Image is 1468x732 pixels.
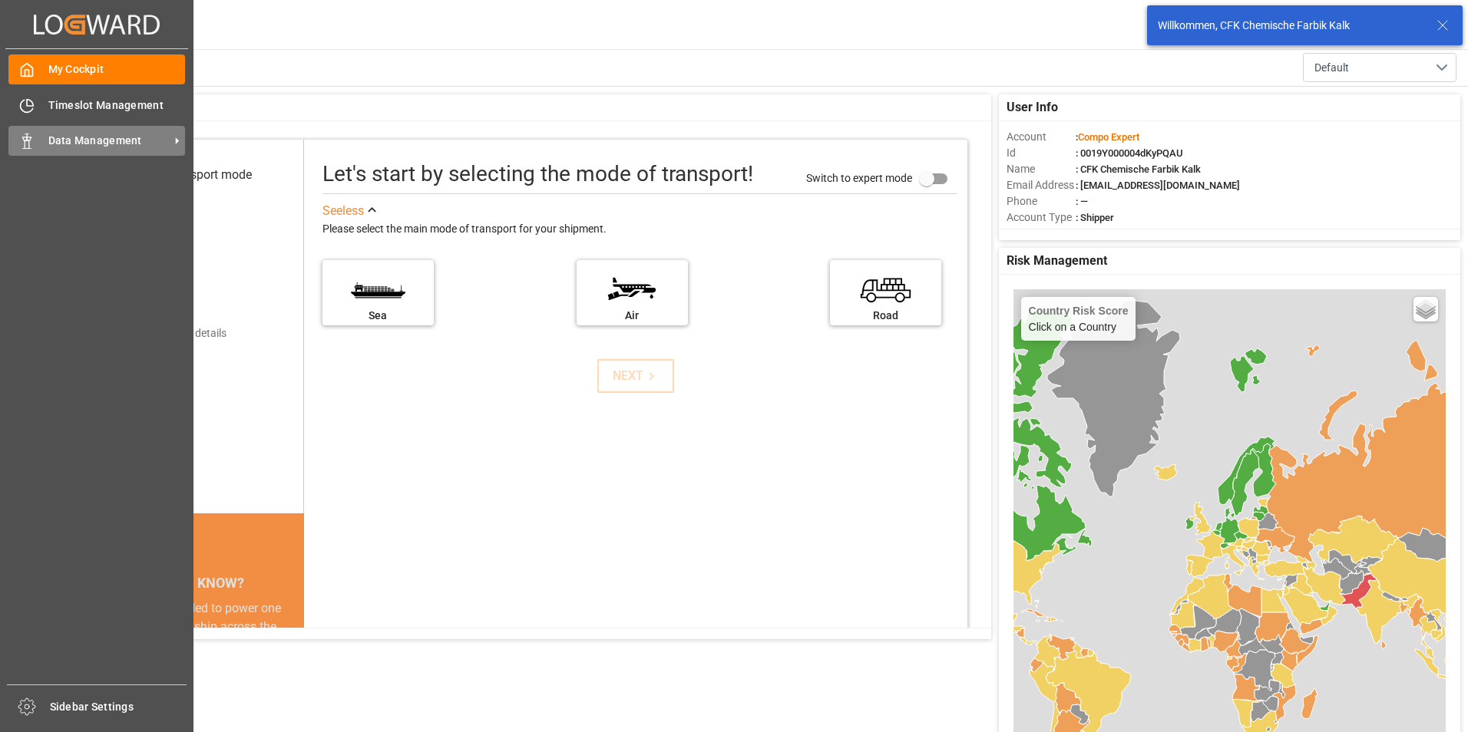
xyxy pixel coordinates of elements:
span: User Info [1007,98,1058,117]
span: Account Type [1007,209,1076,226]
span: : [EMAIL_ADDRESS][DOMAIN_NAME] [1076,180,1240,191]
span: Risk Management [1007,252,1107,270]
span: Sidebar Settings [50,699,187,715]
button: open menu [1303,53,1456,82]
span: Email Address [1007,177,1076,193]
a: Timeslot Management [8,90,185,120]
span: Timeslot Management [48,97,186,114]
span: : CFK Chemische Farbik Kalk [1076,163,1201,175]
a: Layers [1413,297,1438,321]
span: Phone [1007,193,1076,209]
div: Please select the main mode of transport for your shipment. [322,220,957,239]
a: My Cockpit [8,54,185,84]
div: Willkommen, CFK Chemische Farbik Kalk [1158,18,1422,34]
span: Data Management [48,133,170,149]
div: Click on a Country [1029,305,1129,333]
button: next slide / item [283,599,304,728]
button: NEXT [597,359,674,393]
span: My Cockpit [48,61,186,77]
div: NEXT [613,367,660,385]
div: Add shipping details [131,325,226,341]
span: Name [1007,161,1076,177]
span: Account [1007,129,1076,145]
span: Default [1314,60,1349,76]
span: : — [1076,196,1088,207]
div: See less [322,202,364,220]
span: Switch to expert mode [806,171,912,183]
div: Road [838,308,934,324]
span: : 0019Y000004dKyPQAU [1076,147,1183,159]
span: : [1076,131,1139,143]
div: Sea [330,308,426,324]
h4: Country Risk Score [1029,305,1129,317]
div: Air [584,308,680,324]
span: Compo Expert [1078,131,1139,143]
div: Let's start by selecting the mode of transport! [322,158,753,190]
span: : Shipper [1076,212,1114,223]
span: Id [1007,145,1076,161]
